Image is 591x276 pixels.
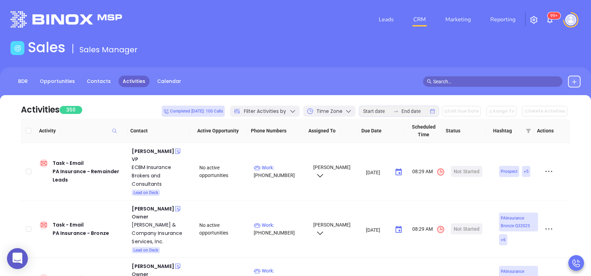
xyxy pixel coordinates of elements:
span: + 5 [524,168,529,175]
span: [PERSON_NAME] [312,164,351,178]
button: Choose date, selected date is Aug 19, 2025 [392,165,406,179]
span: Work : [254,268,274,274]
th: Active Opportunity [190,119,248,143]
div: Activities [21,103,60,116]
img: iconNotification [546,16,554,24]
div: Task - Email [53,221,109,237]
a: Opportunities [36,76,79,87]
th: Actions [534,119,563,143]
span: PAInsurance Bronze Q32025 [501,214,536,230]
a: Leads [376,13,397,26]
a: Activities [118,76,149,87]
th: Scheduled Time [404,119,443,143]
span: Completed [DATE]: 100 Calls [163,107,223,115]
button: Choose date, selected date is Aug 19, 2025 [392,223,406,237]
th: Phone Numbers [248,119,306,143]
a: Reporting [488,13,518,26]
span: 08:29 AM [412,168,445,176]
span: Time Zone [316,108,343,115]
div: Owner [132,213,190,221]
span: search [427,79,432,84]
div: Not Started [454,166,479,177]
th: Assigned To [306,119,359,143]
span: Activity [39,127,125,135]
input: Start date [363,107,390,115]
img: iconSetting [530,16,538,24]
span: Work : [254,222,274,228]
span: + 6 [501,236,506,244]
span: Filter Activities by [244,108,286,115]
div: No active opportunities [199,221,248,237]
th: Due Date [359,119,404,143]
p: [PHONE_NUMBER] [254,221,307,237]
div: PA Insurance - Remainder Leads [53,167,126,184]
a: [PERSON_NAME] & Company Insurance Services, Inc. [132,221,190,246]
input: MM/DD/YYYY [366,169,389,176]
img: logo [10,11,122,28]
span: swap-right [393,108,399,114]
div: Task - Email [53,159,126,184]
a: Calendar [153,76,185,87]
span: Lead on Deck [133,189,158,197]
span: Work : [254,165,274,170]
span: Lead on Deck [133,246,158,254]
div: Not Started [454,223,479,235]
span: 08:29 AM [412,225,445,234]
div: [PERSON_NAME] [132,205,174,213]
th: Contact [128,119,190,143]
a: ECBM Insurance Brokers and Consultants [132,163,190,188]
sup: 100 [547,12,560,19]
span: to [393,108,399,114]
a: BDR [14,76,32,87]
input: MM/DD/YYYY [366,226,389,233]
div: [PERSON_NAME] [132,147,174,155]
a: Contacts [83,76,115,87]
h1: Sales [28,39,66,56]
a: CRM [410,13,429,26]
span: Sales Manager [79,44,138,55]
button: Delete Activities [522,106,567,116]
th: Status [443,119,486,143]
input: End date [401,107,429,115]
p: [PHONE_NUMBER] [254,164,307,179]
img: user [565,14,576,25]
div: [PERSON_NAME] [132,262,174,270]
a: Marketing [443,13,474,26]
span: Hashtag [493,127,523,135]
div: VP [132,155,190,163]
input: Search… [433,78,559,85]
span: [PERSON_NAME] [312,222,351,235]
span: 350 [60,106,82,114]
div: No active opportunities [199,164,248,179]
button: Assign To [486,106,516,116]
button: Edit Due Date [442,106,481,116]
div: PA Insurance - Bronze [53,229,109,237]
span: Prospect [501,168,517,175]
